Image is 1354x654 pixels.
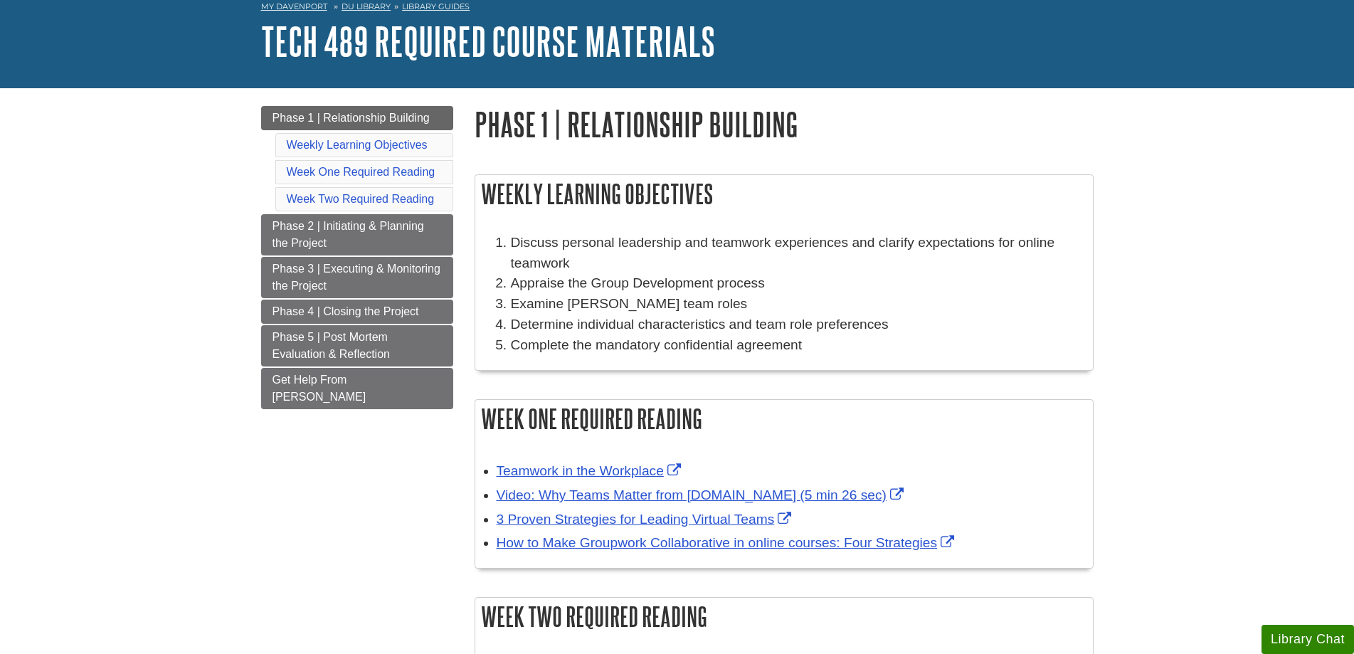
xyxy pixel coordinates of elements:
[342,1,391,11] a: DU Library
[511,233,1086,274] li: Discuss personal leadership and teamwork experiences and clarify expectations for online teamwork
[261,106,453,409] div: Guide Page Menu
[497,535,958,550] a: Link opens in new window
[261,1,327,13] a: My Davenport
[273,263,440,292] span: Phase 3 | Executing & Monitoring the Project
[273,374,366,403] span: Get Help From [PERSON_NAME]
[497,512,795,527] a: Link opens in new window
[261,106,453,130] a: Phase 1 | Relationship Building
[511,273,1086,294] li: Appraise the Group Development process
[261,214,453,255] a: Phase 2 | Initiating & Planning the Project
[261,257,453,298] a: Phase 3 | Executing & Monitoring the Project
[273,305,419,317] span: Phase 4 | Closing the Project
[511,315,1086,335] li: Determine individual characteristics and team role preferences
[273,112,430,124] span: Phase 1 | Relationship Building
[273,220,424,249] span: Phase 2 | Initiating & Planning the Project
[261,325,453,366] a: Phase 5 | Post Mortem Evaluation & Reflection
[1262,625,1354,654] button: Library Chat
[475,598,1093,635] h2: Week Two Required Reading
[511,335,1086,356] p: Complete the mandatory confidential agreement
[511,294,1086,315] li: Examine [PERSON_NAME] team roles
[261,368,453,409] a: Get Help From [PERSON_NAME]
[287,166,435,178] a: Week One Required Reading
[261,19,715,63] a: TECH 489 Required Course Materials
[475,175,1093,213] h2: Weekly Learning Objectives
[475,400,1093,438] h2: Week One Required Reading
[497,463,684,478] a: Link opens in new window
[402,1,470,11] a: Library Guides
[475,106,1094,142] h1: Phase 1 | Relationship Building
[287,193,435,205] a: Week Two Required Reading
[497,487,907,502] a: Link opens in new window
[261,300,453,324] a: Phase 4 | Closing the Project
[287,139,428,151] a: Weekly Learning Objectives
[273,331,390,360] span: Phase 5 | Post Mortem Evaluation & Reflection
